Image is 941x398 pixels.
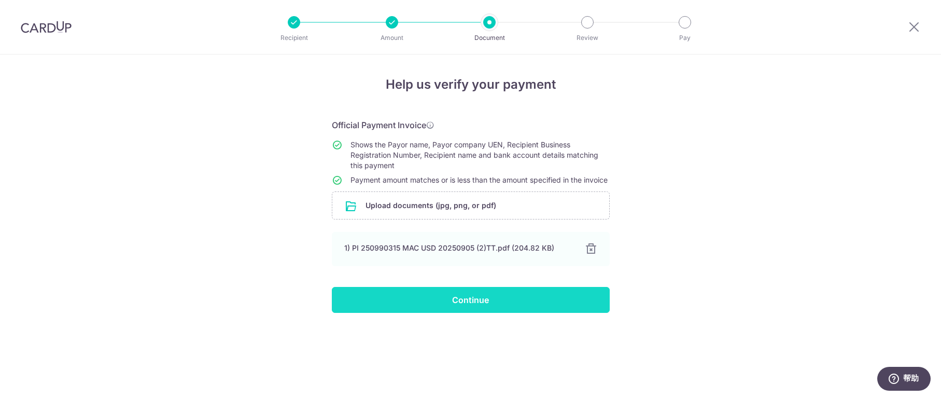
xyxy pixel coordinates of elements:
[451,33,528,43] p: Document
[332,75,610,94] h4: Help us verify your payment
[256,33,332,43] p: Recipient
[549,33,626,43] p: Review
[332,119,610,131] h6: Official Payment Invoice
[332,287,610,313] input: Continue
[647,33,723,43] p: Pay
[354,33,430,43] p: Amount
[877,367,931,393] iframe: 打开一个小组件，您可以在其中找到更多信息
[350,140,598,170] span: Shows the Payor name, Payor company UEN, Recipient Business Registration Number, Recipient name a...
[332,191,610,219] div: Upload documents (jpg, png, or pdf)
[21,21,72,33] img: CardUp
[350,175,608,184] span: Payment amount matches or is less than the amount specified in the invoice
[344,243,572,253] div: 1) PI 250990315 MAC USD 20250905 (2)TT.pdf (204.82 KB)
